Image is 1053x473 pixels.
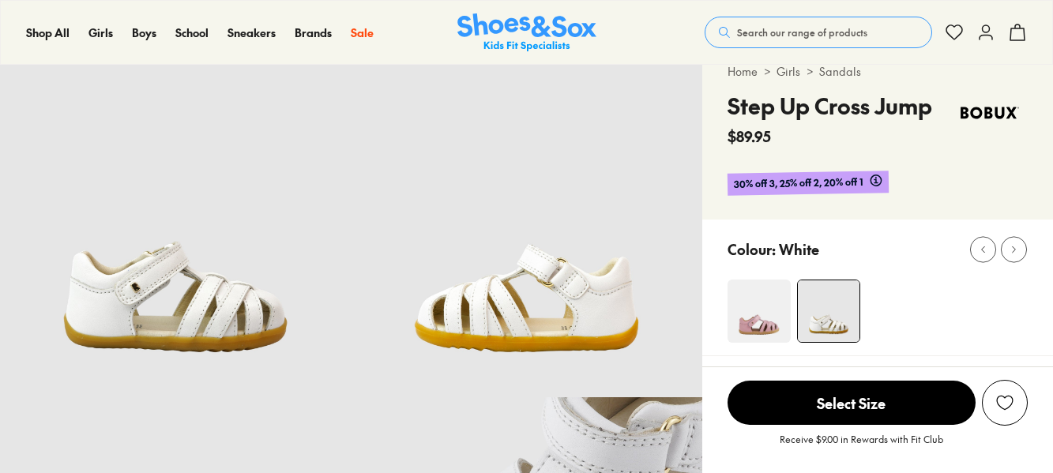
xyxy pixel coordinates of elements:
[728,238,776,260] p: Colour:
[351,24,374,41] a: Sale
[132,24,156,40] span: Boys
[295,24,332,41] a: Brands
[982,380,1028,426] button: Add to Wishlist
[798,280,859,342] img: 5_1
[779,238,819,260] p: White
[728,126,771,147] span: $89.95
[819,63,861,80] a: Sandals
[780,432,943,460] p: Receive $9.00 in Rewards with Fit Club
[728,63,758,80] a: Home
[728,89,932,122] h4: Step Up Cross Jump
[175,24,209,41] a: School
[88,24,113,41] a: Girls
[88,24,113,40] span: Girls
[26,24,70,41] a: Shop All
[26,24,70,40] span: Shop All
[737,25,867,39] span: Search our range of products
[457,13,596,52] img: SNS_Logo_Responsive.svg
[728,381,976,425] span: Select Size
[733,174,863,192] span: 30% off 3, 25% off 2, 20% off 1
[777,63,800,80] a: Girls
[952,89,1028,137] img: Vendor logo
[228,24,276,41] a: Sneakers
[295,24,332,40] span: Brands
[728,63,1028,80] div: > >
[728,280,791,343] img: 4-551548_1
[351,24,374,40] span: Sale
[457,13,596,52] a: Shoes & Sox
[132,24,156,41] a: Boys
[351,47,701,397] img: 6_1
[175,24,209,40] span: School
[705,17,932,48] button: Search our range of products
[728,380,976,426] button: Select Size
[228,24,276,40] span: Sneakers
